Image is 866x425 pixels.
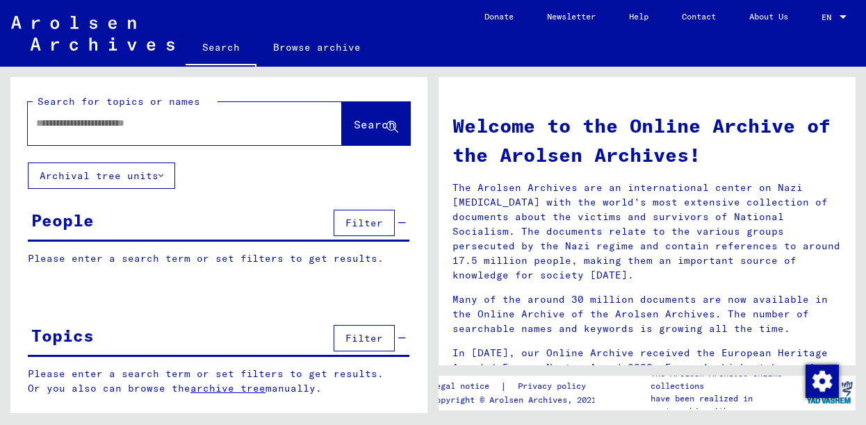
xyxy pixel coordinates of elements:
button: Search [342,102,410,145]
p: The Arolsen Archives are an international center on Nazi [MEDICAL_DATA] with the world’s most ext... [452,181,842,283]
a: archive tree [190,382,265,394]
div: People [31,208,94,233]
p: have been realized in partnership with [651,392,803,417]
img: Change consent [806,365,839,398]
span: Filter [345,217,383,229]
div: Topics [31,323,94,348]
p: Please enter a search term or set filters to get results. [28,251,409,266]
span: EN [822,12,837,22]
p: In [DATE], our Online Archive received the European Heritage Award / Europa Nostra Award 2020, Eu... [452,346,842,390]
div: Change consent [805,364,838,397]
div: | [431,379,603,394]
h1: Welcome to the Online Archive of the Arolsen Archives! [452,111,842,169]
p: The Arolsen Archives online collections [651,367,803,392]
p: Many of the around 30 million documents are now available in the Online Archive of the Arolsen Ar... [452,292,842,336]
a: Browse archive [256,31,377,64]
p: Copyright © Arolsen Archives, 2021 [431,394,603,406]
p: Please enter a search term or set filters to get results. Or you also can browse the manually. [28,367,410,396]
a: Legal notice [431,379,500,394]
a: Search [186,31,256,67]
img: Arolsen_neg.svg [11,16,174,51]
span: Filter [345,332,383,344]
span: Search [354,117,395,131]
button: Archival tree units [28,162,175,189]
img: yv_logo.png [803,375,856,410]
button: Filter [334,210,395,236]
mat-label: Search for topics or names [38,95,200,108]
a: Privacy policy [507,379,603,394]
button: Filter [334,325,395,351]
